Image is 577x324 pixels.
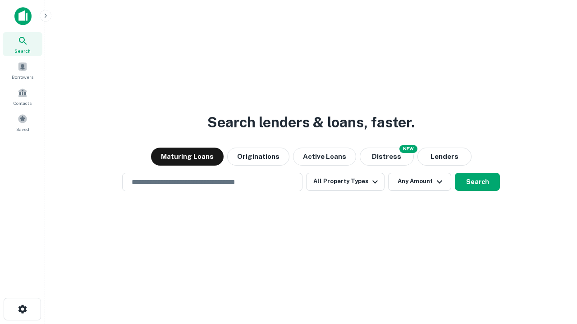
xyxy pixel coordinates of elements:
button: Lenders [417,148,472,166]
button: Search [455,173,500,191]
button: Originations [227,148,289,166]
button: Maturing Loans [151,148,224,166]
a: Borrowers [3,58,42,82]
span: Contacts [14,99,32,107]
iframe: Chat Widget [532,252,577,295]
button: Active Loans [293,148,356,166]
div: NEW [399,145,417,153]
span: Saved [16,126,29,133]
span: Borrowers [12,73,33,81]
span: Search [14,47,31,54]
a: Contacts [3,84,42,108]
button: Any Amount [388,173,451,191]
h3: Search lenders & loans, faster. [207,112,415,133]
a: Saved [3,110,42,135]
button: All Property Types [306,173,385,191]
img: capitalize-icon.png [14,7,32,25]
button: Search distressed loans with lien and other non-mortgage details. [360,148,414,166]
a: Search [3,32,42,56]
